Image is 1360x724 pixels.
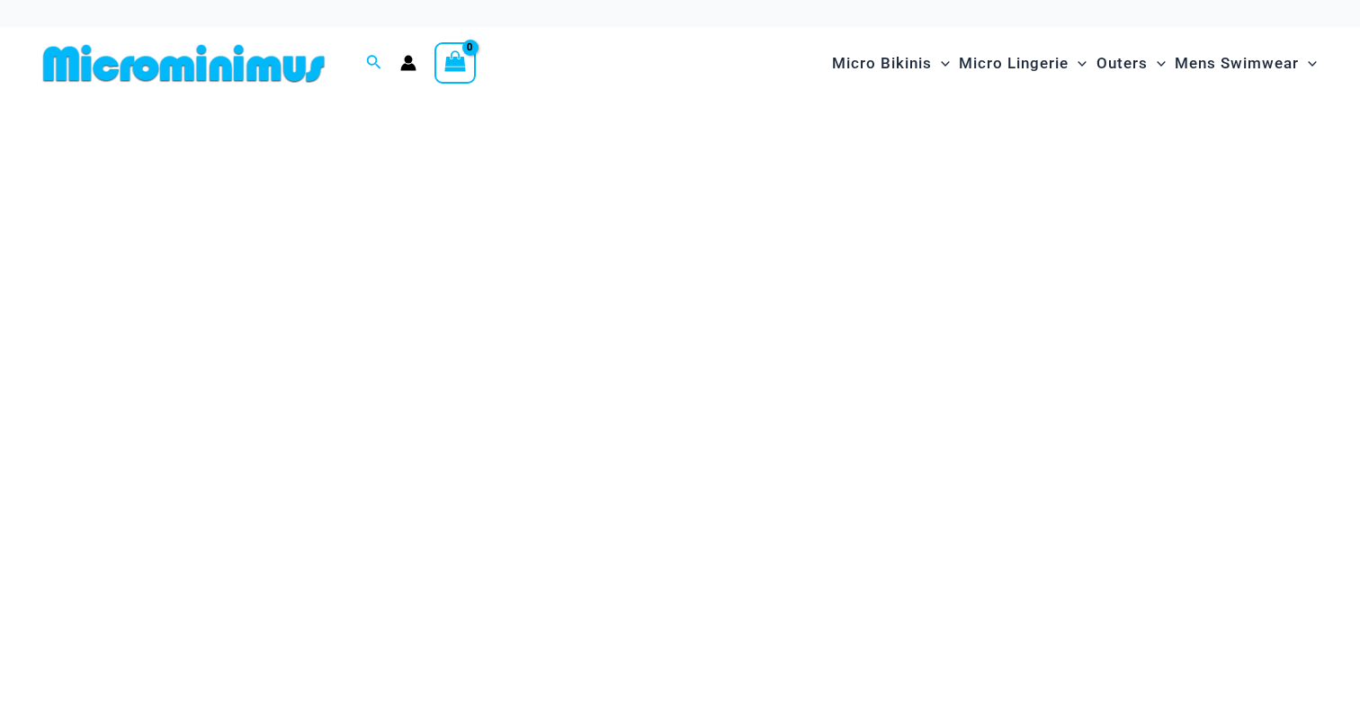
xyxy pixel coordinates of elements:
[828,36,954,91] a: Micro BikinisMenu ToggleMenu Toggle
[36,43,332,84] img: MM SHOP LOGO FLAT
[1092,36,1170,91] a: OutersMenu ToggleMenu Toggle
[366,52,382,75] a: Search icon link
[1175,40,1299,86] span: Mens Swimwear
[1148,40,1166,86] span: Menu Toggle
[400,55,416,71] a: Account icon link
[932,40,950,86] span: Menu Toggle
[954,36,1091,91] a: Micro LingerieMenu ToggleMenu Toggle
[434,42,476,84] a: View Shopping Cart, empty
[1170,36,1321,91] a: Mens SwimwearMenu ToggleMenu Toggle
[1299,40,1317,86] span: Menu Toggle
[1069,40,1087,86] span: Menu Toggle
[959,40,1069,86] span: Micro Lingerie
[825,33,1324,94] nav: Site Navigation
[1096,40,1148,86] span: Outers
[832,40,932,86] span: Micro Bikinis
